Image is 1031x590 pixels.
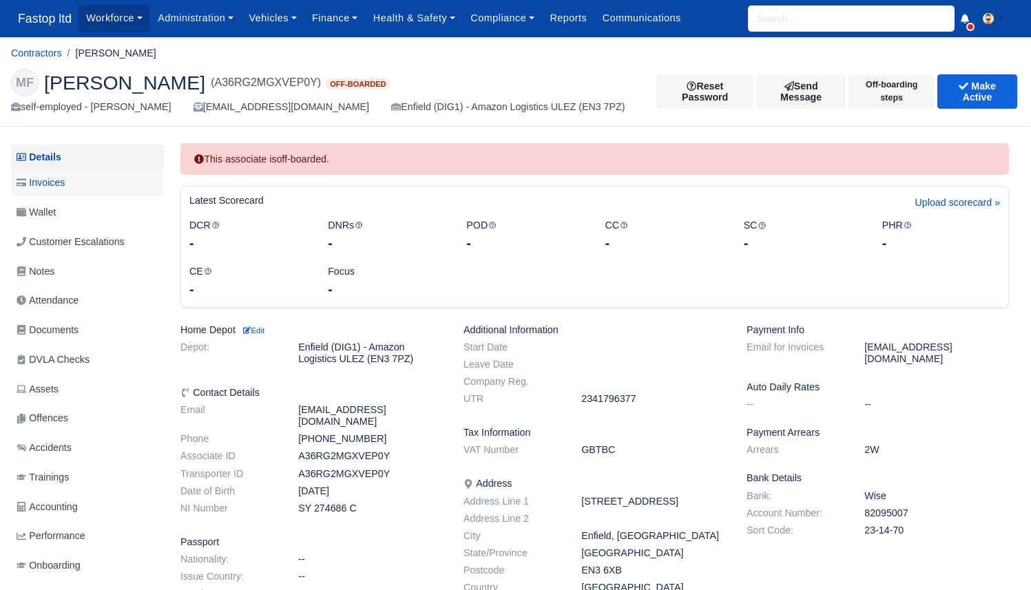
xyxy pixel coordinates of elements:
[736,525,854,536] dt: Sort Code:
[288,404,453,428] dd: [EMAIL_ADDRESS][DOMAIN_NAME]
[317,264,456,299] div: Focus
[194,99,369,115] div: [EMAIL_ADDRESS][DOMAIN_NAME]
[170,503,288,514] dt: NI Number
[854,507,1019,519] dd: 82095007
[241,5,304,32] a: Vehicles
[17,499,78,515] span: Accounting
[453,496,571,507] dt: Address Line 1
[453,376,571,388] dt: Company Reg.
[241,324,264,335] a: Edit
[571,530,736,542] dd: Enfield, [GEOGRAPHIC_DATA]
[571,444,736,456] dd: GBTBC
[463,5,542,32] a: Compliance
[854,525,1019,536] dd: 23-14-70
[17,264,54,280] span: Notes
[170,450,288,462] dt: Associate ID
[79,5,150,32] a: Workforce
[189,280,307,299] div: -
[453,530,571,542] dt: City
[11,405,164,432] a: Offences
[733,218,872,253] div: SC
[464,478,726,489] h6: Address
[11,229,164,255] a: Customer Escalations
[288,341,453,365] dd: Enfield (DIG1) - Amazon Logistics ULEZ (EN3 7PZ)
[747,427,1009,439] h6: Payment Arrears
[17,204,56,220] span: Wallet
[594,5,689,32] a: Communications
[453,444,571,456] dt: VAT Number
[11,258,164,285] a: Notes
[11,287,164,314] a: Attendance
[170,468,288,480] dt: Transporter ID
[326,79,389,89] span: Off-boarded
[736,444,854,456] dt: Arrears
[453,359,571,370] dt: Leave Date
[189,233,307,253] div: -
[962,524,1031,590] div: Chat Widget
[937,74,1017,109] button: Make Active
[542,5,594,32] a: Reports
[17,470,69,485] span: Trainings
[747,472,1009,484] h6: Bank Details
[571,393,736,405] dd: 2341796377
[150,5,241,32] a: Administration
[854,444,1019,456] dd: 2W
[17,440,72,456] span: Accidents
[288,433,453,445] dd: [PHONE_NUMBER]
[288,571,453,582] dd: --
[170,404,288,428] dt: Email
[854,490,1019,502] dd: Wise
[11,464,164,491] a: Trainings
[11,552,164,579] a: Onboarding
[747,324,1009,336] h6: Payment Info
[180,387,443,399] h6: Contact Details
[276,154,329,165] strong: off-boarded.
[180,536,443,548] h6: Passport
[11,48,62,59] a: Contractors
[11,6,79,32] a: Fastop ltd
[453,547,571,559] dt: State/Province
[848,74,935,109] button: Off-boarding steps
[17,410,68,426] span: Offences
[170,571,288,582] dt: Issue Country:
[11,317,164,344] a: Documents
[11,523,164,549] a: Performance
[456,218,594,253] div: POD
[736,399,854,410] dt: --
[11,376,164,403] a: Assets
[11,169,164,196] a: Invoices
[179,218,317,253] div: DCR
[170,341,288,365] dt: Depot:
[571,496,736,507] dd: [STREET_ADDRESS]
[11,145,164,170] a: Details
[11,199,164,226] a: Wallet
[211,74,321,91] span: (A36RG2MGXVEP0Y)
[366,5,464,32] a: Health & Safety
[744,233,862,253] div: -
[288,468,453,480] dd: A36RG2MGXVEP0Y
[17,558,81,573] span: Onboarding
[241,326,264,335] small: Edit
[170,485,288,497] dt: Date of Birth
[17,322,79,338] span: Documents
[317,218,456,253] div: DNRs
[747,381,1009,393] h6: Auto Daily Rates
[17,234,125,250] span: Customer Escalations
[288,450,453,462] dd: A36RG2MGXVEP0Y
[17,528,85,544] span: Performance
[11,494,164,520] a: Accounting
[1,58,1030,127] div: Mauro Ferraz
[17,381,59,397] span: Assets
[736,341,854,365] dt: Email for Invoices
[453,393,571,405] dt: UTR
[11,99,171,115] div: self-employed - [PERSON_NAME]
[453,565,571,576] dt: Postcode
[453,513,571,525] dt: Address Line 2
[44,73,205,92] span: [PERSON_NAME]
[736,507,854,519] dt: Account Number:
[288,503,453,514] dd: SY 274686 C
[288,554,453,565] dd: --
[304,5,366,32] a: Finance
[17,175,65,191] span: Invoices
[189,195,264,207] h6: Latest Scorecard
